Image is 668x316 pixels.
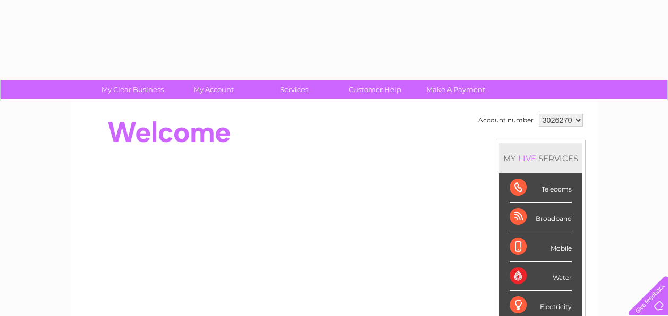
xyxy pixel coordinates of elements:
div: LIVE [516,153,538,163]
a: Services [250,80,338,99]
a: My Clear Business [89,80,176,99]
a: Customer Help [331,80,419,99]
div: Telecoms [510,173,572,203]
td: Account number [476,111,536,129]
div: Water [510,262,572,291]
a: My Account [170,80,257,99]
div: Broadband [510,203,572,232]
a: Make A Payment [412,80,500,99]
div: MY SERVICES [499,143,582,173]
div: Mobile [510,232,572,262]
